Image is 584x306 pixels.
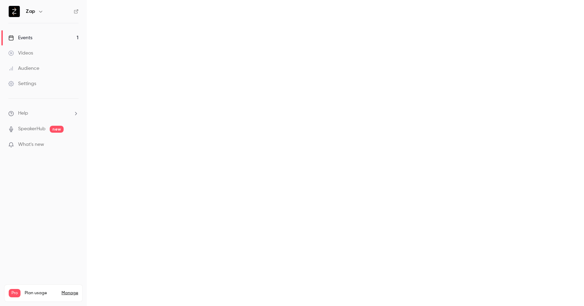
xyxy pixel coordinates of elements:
[18,125,46,133] a: SpeakerHub
[8,80,36,87] div: Settings
[8,50,33,57] div: Videos
[18,110,28,117] span: Help
[8,34,32,41] div: Events
[8,65,39,72] div: Audience
[70,142,79,148] iframe: Noticeable Trigger
[26,8,35,15] h6: Zap
[18,141,44,148] span: What's new
[62,290,78,296] a: Manage
[50,126,64,133] span: new
[25,290,57,296] span: Plan usage
[8,110,79,117] li: help-dropdown-opener
[9,6,20,17] img: Zap
[9,289,21,297] span: Pro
